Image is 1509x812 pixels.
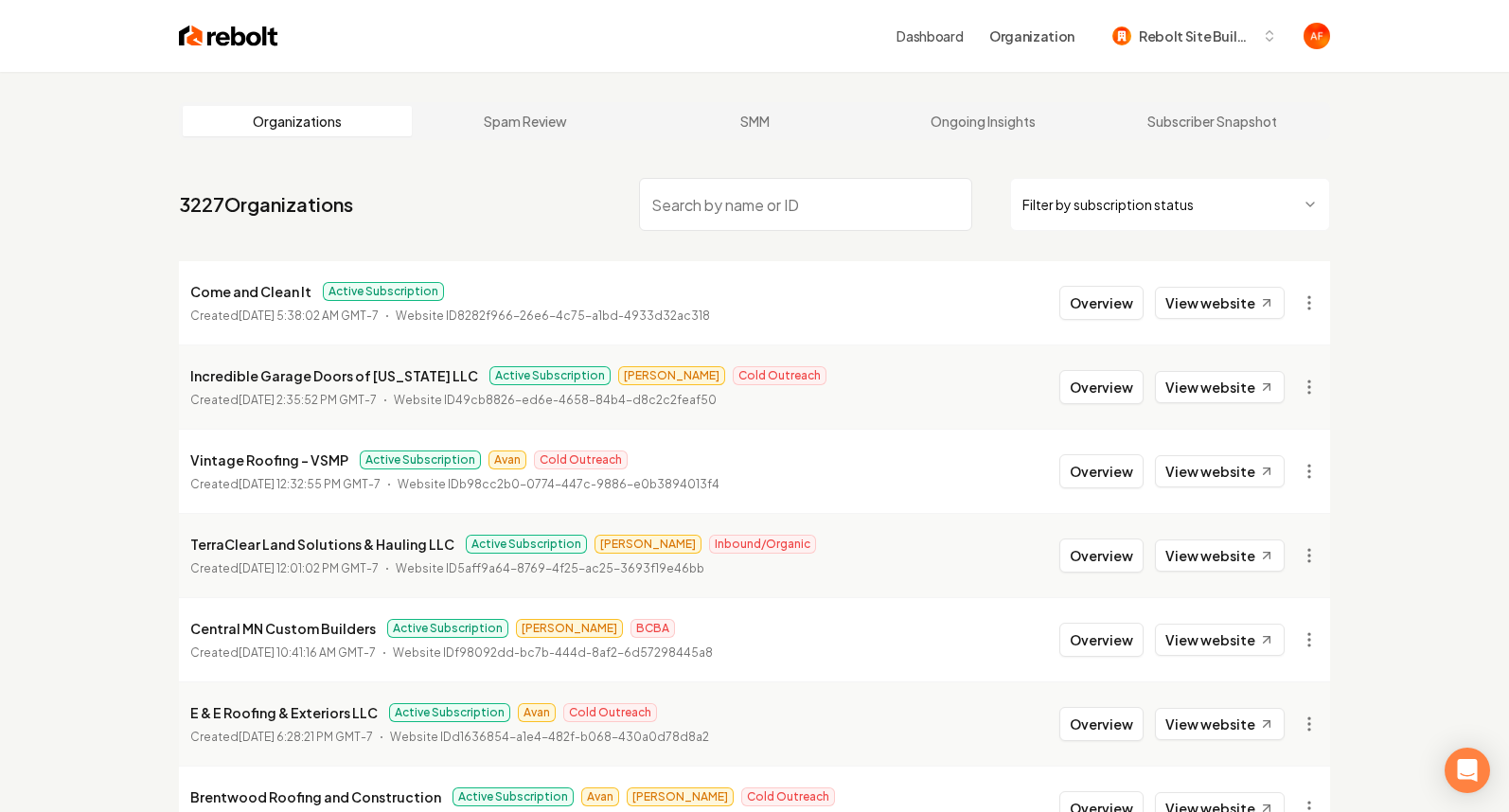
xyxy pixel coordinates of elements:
p: Central MN Custom Builders [190,617,376,640]
a: 3227Organizations [179,191,353,218]
p: Created [190,644,376,662]
img: Rebolt Site Builder [1112,26,1131,45]
a: View website [1155,371,1285,403]
a: Dashboard [897,26,963,45]
span: [PERSON_NAME] [618,366,725,385]
a: Organizations [183,106,412,136]
time: [DATE] 12:32:55 PM GMT-7 [239,477,381,491]
p: Created [190,559,379,578]
p: Website ID 5aff9a64-8769-4f25-ac25-3693f19e46bb [396,559,704,578]
p: Created [190,391,377,410]
span: Active Subscription [453,787,574,806]
span: Rebolt Site Builder [1139,26,1254,46]
button: Overview [1059,538,1144,573]
button: Open user button [1304,23,1330,49]
p: Created [190,307,379,326]
a: View website [1155,539,1285,572]
time: [DATE] 6:28:21 PM GMT-7 [239,730,373,744]
p: Incredible Garage Doors of [US_STATE] LLC [190,364,478,387]
img: Avan Fahimi [1304,23,1330,49]
button: Overview [1059,623,1144,657]
time: [DATE] 12:01:02 PM GMT-7 [239,561,379,575]
span: Avan [518,703,556,722]
p: Created [190,475,381,494]
input: Search by name or ID [639,178,972,231]
p: Website ID 49cb8826-ed6e-4658-84b4-d8c2c2feaf50 [394,391,717,410]
p: Vintage Roofing - VSMP [190,449,348,471]
a: SMM [640,106,869,136]
span: Cold Outreach [563,703,657,722]
button: Overview [1059,370,1144,404]
span: Active Subscription [466,535,587,554]
span: Avan [581,787,619,806]
a: View website [1155,708,1285,740]
a: View website [1155,455,1285,487]
span: Active Subscription [389,703,510,722]
img: Rebolt Logo [179,23,278,49]
p: Website ID b98cc2b0-0774-447c-9886-e0b3894013f4 [398,475,719,494]
time: [DATE] 2:35:52 PM GMT-7 [239,393,377,407]
p: Website ID d1636854-a1e4-482f-b068-430a0d78d8a2 [390,728,709,747]
button: Organization [978,19,1086,53]
p: Come and Clean It [190,280,311,303]
span: Cold Outreach [741,787,835,806]
button: Overview [1059,286,1144,320]
span: [PERSON_NAME] [516,619,623,638]
a: View website [1155,624,1285,656]
a: Subscriber Snapshot [1097,106,1326,136]
p: E & E Roofing & Exteriors LLC [190,701,378,724]
p: TerraClear Land Solutions & Hauling LLC [190,533,454,556]
p: Website ID 8282f966-26e6-4c75-a1bd-4933d32ac318 [396,307,710,326]
span: Active Subscription [360,450,481,469]
span: BCBA [630,619,675,638]
p: Brentwood Roofing and Construction [190,786,441,808]
span: Active Subscription [387,619,508,638]
p: Created [190,728,373,747]
time: [DATE] 10:41:16 AM GMT-7 [239,645,376,660]
span: Inbound/Organic [709,535,816,554]
span: Cold Outreach [733,366,826,385]
span: Active Subscription [489,366,611,385]
span: Avan [488,450,526,469]
span: Active Subscription [323,282,444,301]
a: View website [1155,287,1285,319]
a: Ongoing Insights [869,106,1098,136]
span: [PERSON_NAME] [595,535,701,554]
div: Open Intercom Messenger [1445,748,1490,793]
button: Overview [1059,707,1144,741]
span: Cold Outreach [534,450,628,469]
time: [DATE] 5:38:02 AM GMT-7 [239,309,379,323]
span: [PERSON_NAME] [627,787,734,806]
p: Website ID f98092dd-bc7b-444d-8af2-6d57298445a8 [393,644,713,662]
button: Overview [1059,454,1144,488]
a: Spam Review [412,106,641,136]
